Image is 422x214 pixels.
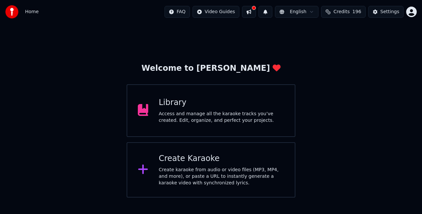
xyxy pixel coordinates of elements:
div: Access and manage all the karaoke tracks you’ve created. Edit, organize, and perfect your projects. [159,111,285,124]
button: Settings [368,6,404,18]
nav: breadcrumb [25,9,39,15]
span: Home [25,9,39,15]
span: 196 [352,9,361,15]
button: Credits196 [321,6,365,18]
div: Settings [380,9,399,15]
div: Create Karaoke [159,153,285,164]
div: Welcome to [PERSON_NAME] [141,63,281,74]
button: FAQ [165,6,190,18]
div: Create karaoke from audio or video files (MP3, MP4, and more), or paste a URL to instantly genera... [159,167,285,186]
div: Library [159,97,285,108]
img: youka [5,5,18,18]
span: Credits [333,9,349,15]
button: Video Guides [193,6,239,18]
